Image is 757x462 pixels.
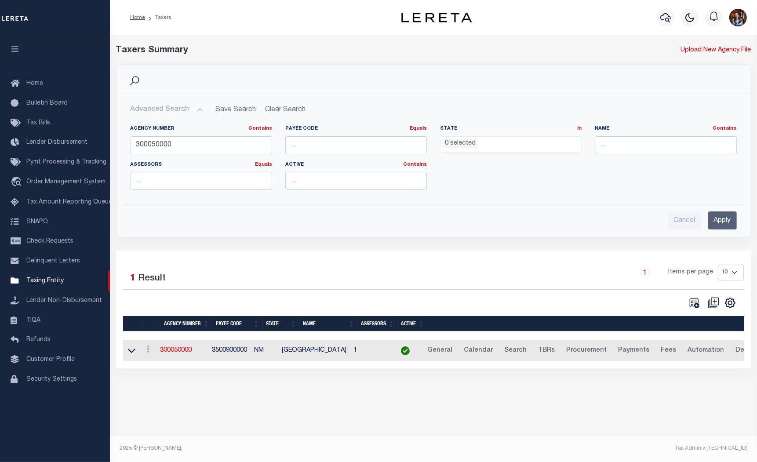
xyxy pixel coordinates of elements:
img: check-icon-green.svg [401,346,410,355]
td: 1 [350,340,390,362]
span: Order Management System [26,179,106,185]
span: Taxing Entity [26,278,64,284]
span: Refunds [26,337,51,343]
img: logo-dark.svg [401,13,472,22]
a: 300050000 [160,347,192,353]
a: Contains [713,126,737,131]
a: Equals [410,126,427,131]
a: Equals [255,162,272,167]
span: Lender Disbursement [26,139,87,146]
a: 1 [640,268,650,277]
label: Payee Code [285,125,427,133]
label: Name [595,125,736,133]
input: Cancel [668,211,701,229]
th: Active: activate to sort column ascending [397,316,427,331]
span: 1 [131,274,136,283]
label: State [440,125,582,133]
td: NM [251,340,279,362]
td: [GEOGRAPHIC_DATA] [279,340,350,362]
button: Advanced Search [131,101,204,118]
a: General [424,344,457,358]
span: Customer Profile [26,357,75,363]
span: TIQA [26,317,40,323]
input: ... [131,136,272,154]
th: State: activate to sort column ascending [262,316,299,331]
th: Name: activate to sort column ascending [299,316,357,331]
a: TBRs [535,344,559,358]
a: Procurement [563,344,611,358]
a: Calendar [460,344,497,358]
a: In [577,126,582,131]
th: Assessors: activate to sort column ascending [357,316,397,331]
label: Result [138,272,166,286]
td: 3500900000 [209,340,251,362]
th: Payee Code: activate to sort column ascending [212,316,262,331]
span: Home [26,80,43,87]
th: Agency Number: activate to sort column ascending [160,316,212,331]
a: Home [130,15,145,20]
label: Agency Number [131,125,272,133]
span: Pymt Processing & Tracking [26,159,106,165]
li: Taxers [145,14,171,22]
a: Payments [615,344,654,358]
input: ... [285,136,427,154]
span: Delinquent Letters [26,258,80,264]
label: Active [285,161,427,169]
a: Contains [403,162,427,167]
span: Items per page [669,268,713,277]
div: Tax Admin v.[TECHNICAL_ID] [440,444,747,452]
span: Security Settings [26,376,77,382]
i: travel_explore [11,177,25,188]
span: Tax Amount Reporting Queue [26,199,112,205]
a: Search [501,344,531,358]
label: Assessors [131,161,272,169]
span: Tax Bills [26,120,50,126]
span: SNAPQ [26,218,48,225]
input: ... [285,172,427,190]
a: Upload New Agency File [681,46,751,55]
input: ... [131,172,272,190]
a: Fees [657,344,681,358]
div: 2025 © [PERSON_NAME]. [113,444,434,452]
div: Taxers Summary [116,44,589,57]
span: Bulletin Board [26,100,68,106]
a: Contains [248,126,272,131]
li: 0 selected [443,139,478,149]
span: Check Requests [26,238,73,244]
span: Lender Non-Disbursement [26,298,102,304]
input: Apply [708,211,737,229]
input: ... [595,136,736,154]
a: Automation [684,344,728,358]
